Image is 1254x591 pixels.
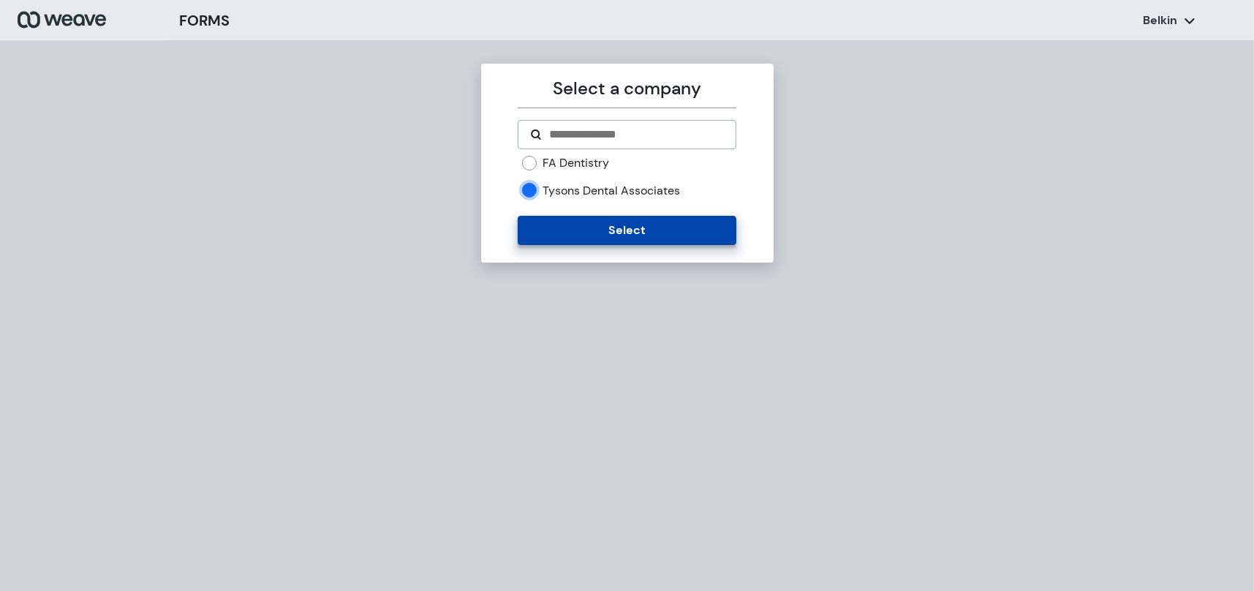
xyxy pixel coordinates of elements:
button: Select [518,216,736,245]
label: Tysons Dental Associates [543,183,680,199]
p: Belkin [1144,12,1178,29]
input: Search [548,126,724,143]
label: FA Dentistry [543,155,609,171]
p: Select a company [518,75,736,102]
h3: FORMS [179,10,230,31]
